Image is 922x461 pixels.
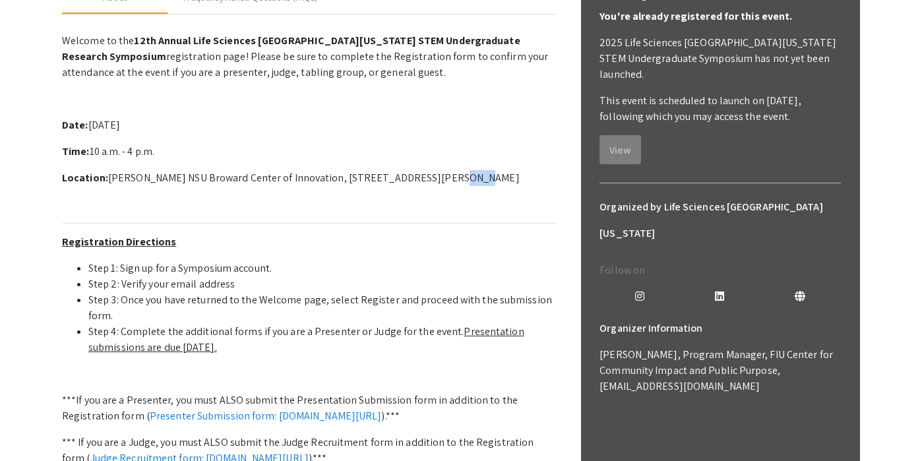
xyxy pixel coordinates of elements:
strong: 12th Annual Life Sciences [GEOGRAPHIC_DATA][US_STATE] STEM Undergraduate Research Symposium [62,34,520,63]
li: Step 3: Once you have returned to the Welcome page, select Register and proceed with the submissi... [88,292,557,324]
h6: Organizer Information [599,315,841,342]
p: This event is scheduled to launch on [DATE], following which you may access the event. [599,93,841,125]
p: Welcome to the registration page! Please be sure to complete the Registration form to confirm you... [62,33,557,80]
li: Step 1: Sign up for a Symposium account. [88,261,557,276]
p: [PERSON_NAME] NSU Broward Center of Innovation, [STREET_ADDRESS][PERSON_NAME] [62,170,557,186]
p: 2025 Life Sciences [GEOGRAPHIC_DATA][US_STATE] STEM Undergraduate Symposium has not yet been laun... [599,35,841,82]
li: Step 4: Complete the additional forms if you are a Presenter or Judge for the event. [88,324,557,355]
strong: Date: [62,118,88,132]
u: Presentation submissions are due [DATE]. [88,324,524,354]
p: You're already registered for this event. [599,9,841,24]
u: Registration Directions [62,235,176,249]
p: ***If you are a Presenter, you must ALSO submit the Presentation Submission form in addition to t... [62,392,557,424]
p: Follow on [599,262,841,278]
h6: Organized by Life Sciences [GEOGRAPHIC_DATA][US_STATE] [599,194,841,247]
a: Presenter Submission form: [DOMAIN_NAME][URL] [150,409,382,423]
button: View [599,135,641,164]
p: [DATE] [62,117,557,133]
strong: Location: [62,171,108,185]
strong: Time: [62,144,90,158]
li: Step 2: Verify your email address [88,276,557,292]
p: 10 a.m. - 4 p.m. [62,144,557,160]
p: [PERSON_NAME], Program Manager, FIU Center for Community Impact and Public Purpose, [EMAIL_ADDRES... [599,347,841,394]
iframe: Chat [10,402,56,451]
